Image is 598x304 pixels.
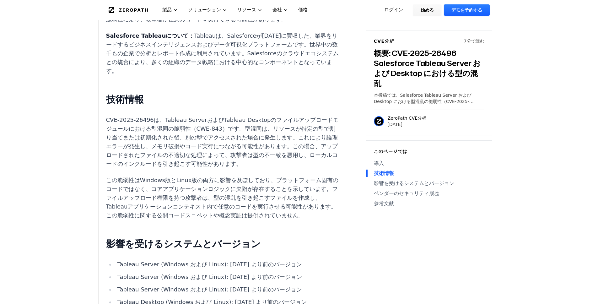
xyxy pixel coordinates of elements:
font: ログイン [384,7,403,13]
font: 影響を受けるシステムとバージョン [106,237,261,250]
font: Salesforce Tableauについて： [106,32,194,39]
font: 価格 [298,7,308,13]
font: 製品 [162,7,172,13]
font: 分で読む [467,39,484,44]
font: 始める [421,8,434,13]
font: 影響を受けるシステムとバージョン [374,180,454,186]
a: 影響を受けるシステムとバージョン [374,180,484,187]
font: 参考文献 [374,200,394,206]
font: [DATE] [388,122,402,127]
a: 技術情報 [374,170,484,177]
font: 本投稿では、Salesforce Tableau Server および Desktop における型混乱の脆弱性（CVE-2025-26496）について簡単に説明します。この脆弱性により、ファイル... [374,93,484,135]
font: このページでは [374,149,408,154]
img: ZeroPath CVE分析 [374,116,384,126]
font: ベンダーのセキュリティ履歴 [374,190,439,196]
a: 導入 [374,160,484,167]
font: 概要: CVE-2025-26496 Salesforce Tableau Server および Desktop における型の混乱 [374,48,481,89]
font: 導入 [374,160,384,166]
font: 技術情報 [374,170,394,176]
font: 技術情報 [106,92,144,106]
font: Tableau Server (Windows および Linux): [DATE] より前のバージョン [117,274,302,280]
font: ソリューション [188,7,221,13]
a: 参考文献 [374,200,484,207]
font: CVE分析 [374,39,395,44]
font: リソース [237,7,256,13]
a: ログイン [377,4,411,16]
font: デモを予約する [451,8,482,13]
a: デモを予約する [444,4,490,16]
font: 7 [464,39,467,44]
a: ベンダーのセキュリティ履歴 [374,190,484,197]
font: 会社 [272,7,282,13]
font: ZeroPath CVE分析 [388,116,427,121]
font: この脆弱性はWindows版とLinux版の両方に影響を及ぼしており、プラットフォーム固有のコードではなく、コアアプリケーションロジックに欠陥が存在することを示しています。ファイルアップロード権... [106,177,339,219]
font: Tableau Server (Windows および Linux): [DATE] より前のバージョン [117,261,302,268]
font: Tableauは、Salesforceが[DATE]に買収した、業界をリードするビジネスインテリジェンスおよびデータ可視化プラットフォームです。世界中の数千もの企業で分析とレポート作成に利用され... [106,32,339,74]
a: 始める [413,4,441,16]
font: CVE-2025-26496は、Tableau ServerおよびTableau Desktopのファイルアップロードモジュールにおける型混同の脆弱性（CWE-843）です。型混同は、リソースが... [106,117,339,167]
font: Tableau Server (Windows および Linux): [DATE] より前のバージョン [117,286,302,293]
